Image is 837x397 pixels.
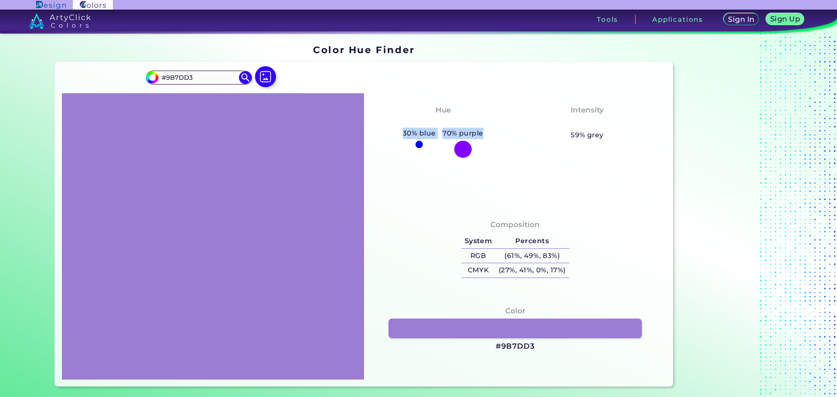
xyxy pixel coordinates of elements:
[495,234,569,248] h5: Percents
[490,218,540,231] h4: Composition
[652,16,703,23] h3: Applications
[571,129,604,141] h5: 59% grey
[725,14,758,25] a: Sign In
[772,16,799,22] h5: Sign Up
[597,16,618,23] h3: Tools
[412,118,475,128] h3: Bluish Purple
[768,14,802,25] a: Sign Up
[729,16,753,23] h5: Sign In
[158,71,239,83] input: type color..
[505,305,525,317] h4: Color
[495,249,569,263] h5: (61%, 49%, 83%)
[461,263,495,278] h5: CMYK
[36,1,65,9] img: ArtyClick Design logo
[496,341,535,352] h3: #9B7DD3
[461,249,495,263] h5: RGB
[461,234,495,248] h5: System
[255,66,276,87] img: icon picture
[239,71,252,84] img: icon search
[436,104,451,116] h4: Hue
[313,43,415,56] h1: Color Hue Finder
[571,104,604,116] h4: Intensity
[439,128,487,139] h5: 70% purple
[399,128,439,139] h5: 30% blue
[571,118,604,128] h3: Pastel
[29,13,91,29] img: logo_artyclick_colors_white.svg
[495,263,569,278] h5: (27%, 41%, 0%, 17%)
